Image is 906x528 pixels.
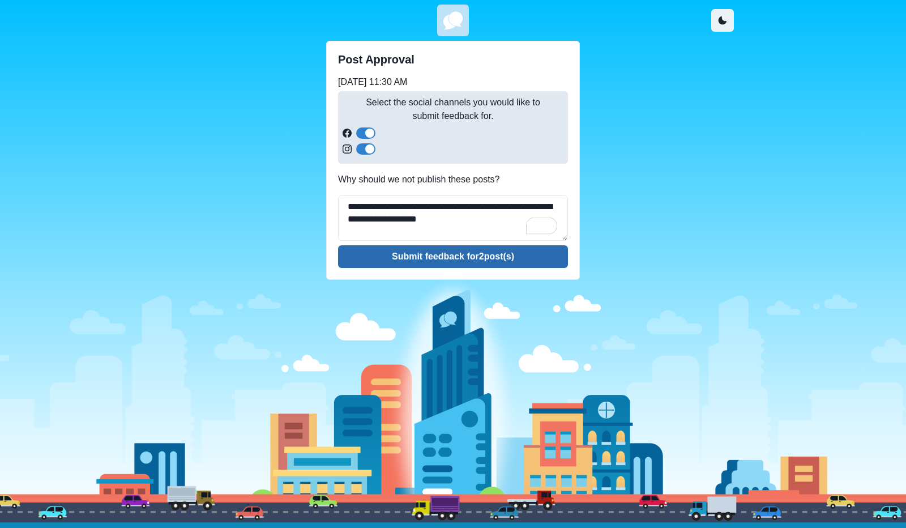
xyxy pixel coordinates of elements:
[343,96,563,123] p: Select the social channels you would like to submit feedback for.
[439,7,467,34] img: u8dYElcwoIgCIIgCIIgCIIgCIIgCIIgCIIgCIIgCIIgCIIgCIIgCIIgCIIgCIIgCIKgBfgfhTKg+uHK8RYAAAAASUVORK5CYII=
[338,75,568,89] p: [DATE] 11:30 AM
[338,195,568,241] textarea: To enrich screen reader interactions, please activate Accessibility in Grammarly extension settings
[338,245,568,268] button: Submit feedback for2post(s)
[338,53,568,66] h2: Post Approval
[338,173,568,186] p: Why should we not publish these posts?
[711,9,734,32] button: Toggle Mode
